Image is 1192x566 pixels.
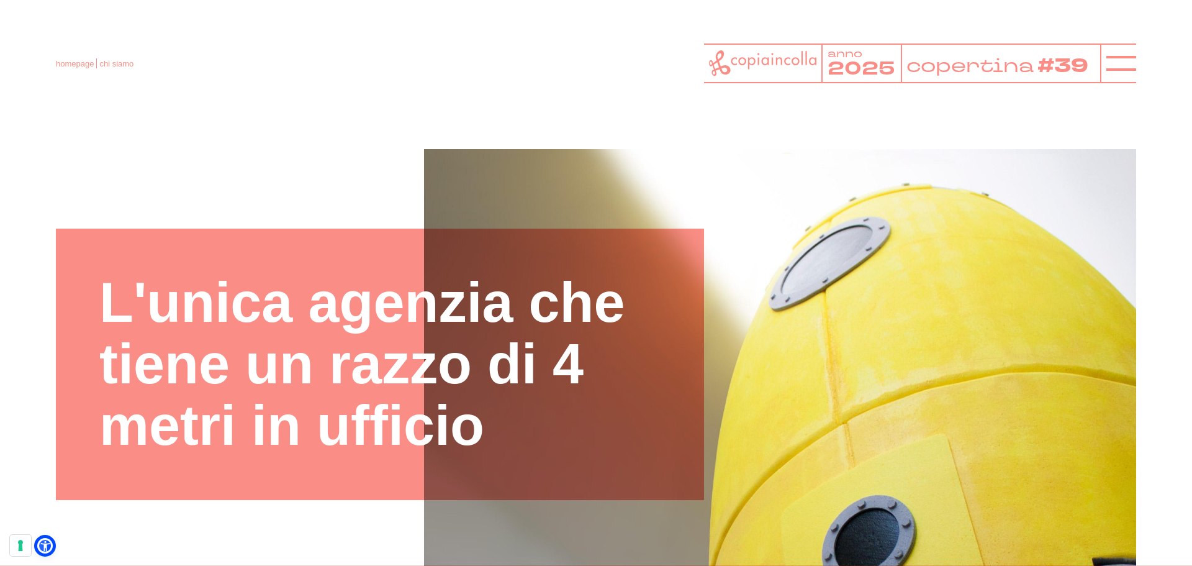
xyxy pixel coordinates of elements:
[99,272,661,457] h1: L'unica agenzia che tiene un razzo di 4 metri in ufficio
[99,59,133,68] span: chi siamo
[906,52,1037,78] tspan: copertina
[10,535,31,556] button: Le tue preferenze relative al consenso per le tecnologie di tracciamento
[56,59,94,68] a: homepage
[828,47,862,61] tspan: anno
[828,57,895,82] tspan: 2025
[1041,52,1094,80] tspan: #39
[37,538,53,554] a: Open Accessibility Menu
